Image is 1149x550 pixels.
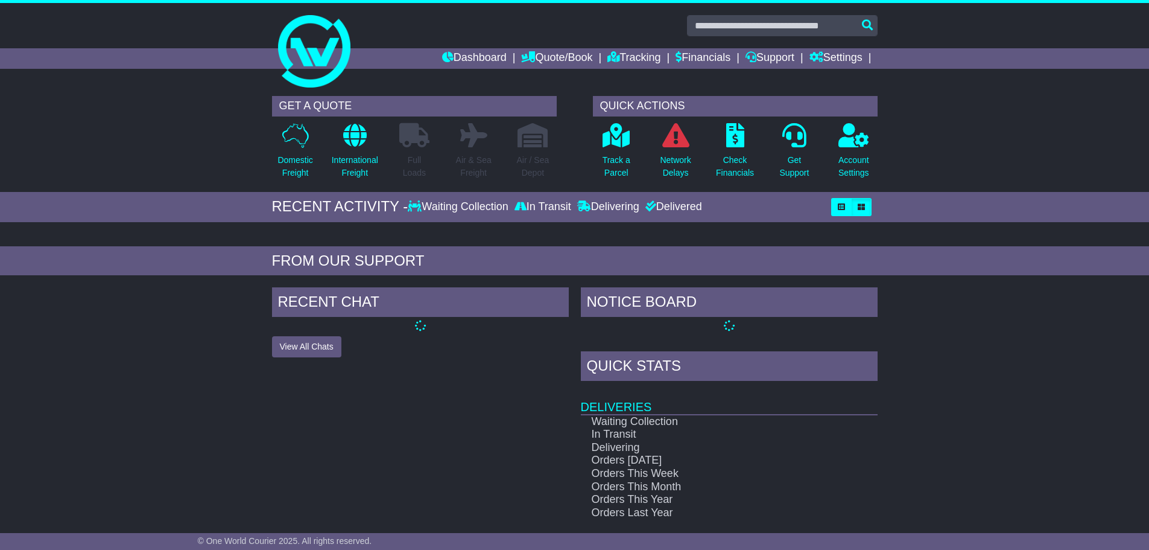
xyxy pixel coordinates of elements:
div: Delivered [642,200,702,214]
a: Quote/Book [521,48,592,69]
a: Settings [809,48,863,69]
td: Waiting Collection [581,415,835,429]
div: Waiting Collection [408,200,511,214]
a: Dashboard [442,48,507,69]
div: RECENT CHAT [272,287,569,320]
a: Support [745,48,794,69]
td: Orders This Week [581,467,835,481]
td: Deliveries [581,384,878,415]
p: International Freight [332,154,378,179]
a: AccountSettings [838,123,870,186]
div: NOTICE BOARD [581,287,878,320]
td: Finances [581,519,878,550]
a: Financials [676,48,730,69]
button: View All Chats [272,336,341,357]
a: NetworkDelays [659,123,691,186]
td: Orders [DATE] [581,454,835,467]
a: DomesticFreight [277,123,313,186]
span: © One World Courier 2025. All rights reserved. [198,536,372,546]
p: Track a Parcel [603,154,630,179]
div: Quick Stats [581,351,878,384]
div: QUICK ACTIONS [593,96,878,117]
p: Air / Sea Depot [517,154,549,179]
td: Orders Last Year [581,507,835,520]
div: In Transit [511,200,574,214]
p: Network Delays [660,154,691,179]
td: In Transit [581,428,835,441]
a: CheckFinancials [715,123,755,186]
a: Tracking [607,48,660,69]
td: Delivering [581,441,835,455]
div: GET A QUOTE [272,96,557,117]
td: Orders This Year [581,493,835,507]
p: Air & Sea Freight [456,154,492,179]
p: Domestic Freight [277,154,312,179]
p: Account Settings [838,154,869,179]
div: Delivering [574,200,642,214]
p: Get Support [779,154,809,179]
div: FROM OUR SUPPORT [272,252,878,270]
p: Full Loads [399,154,429,179]
div: RECENT ACTIVITY - [272,198,408,216]
a: InternationalFreight [331,123,379,186]
a: GetSupport [779,123,809,186]
p: Check Financials [716,154,754,179]
td: Orders This Month [581,481,835,494]
a: Track aParcel [602,123,631,186]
